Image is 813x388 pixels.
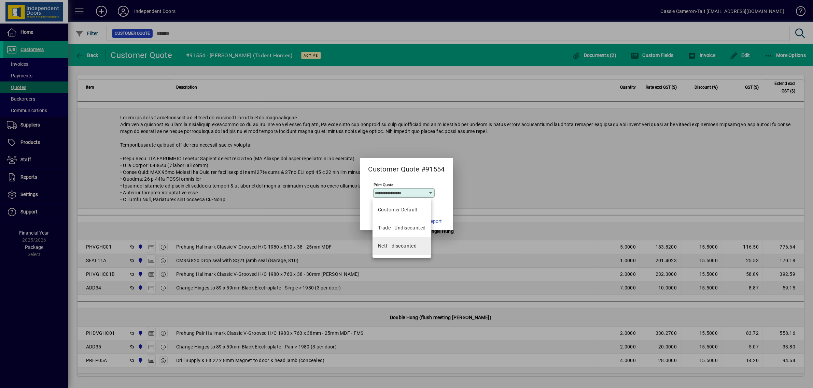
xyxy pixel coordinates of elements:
[374,182,393,187] mat-label: Print Quote
[360,158,453,175] h2: Customer Quote #91554
[373,219,431,237] mat-option: Trade - Undiscounted
[378,242,417,250] div: Nett - discounted
[378,206,418,213] span: Customer Default
[378,224,426,232] div: Trade - Undiscounted
[373,237,431,255] mat-option: Nett - discounted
